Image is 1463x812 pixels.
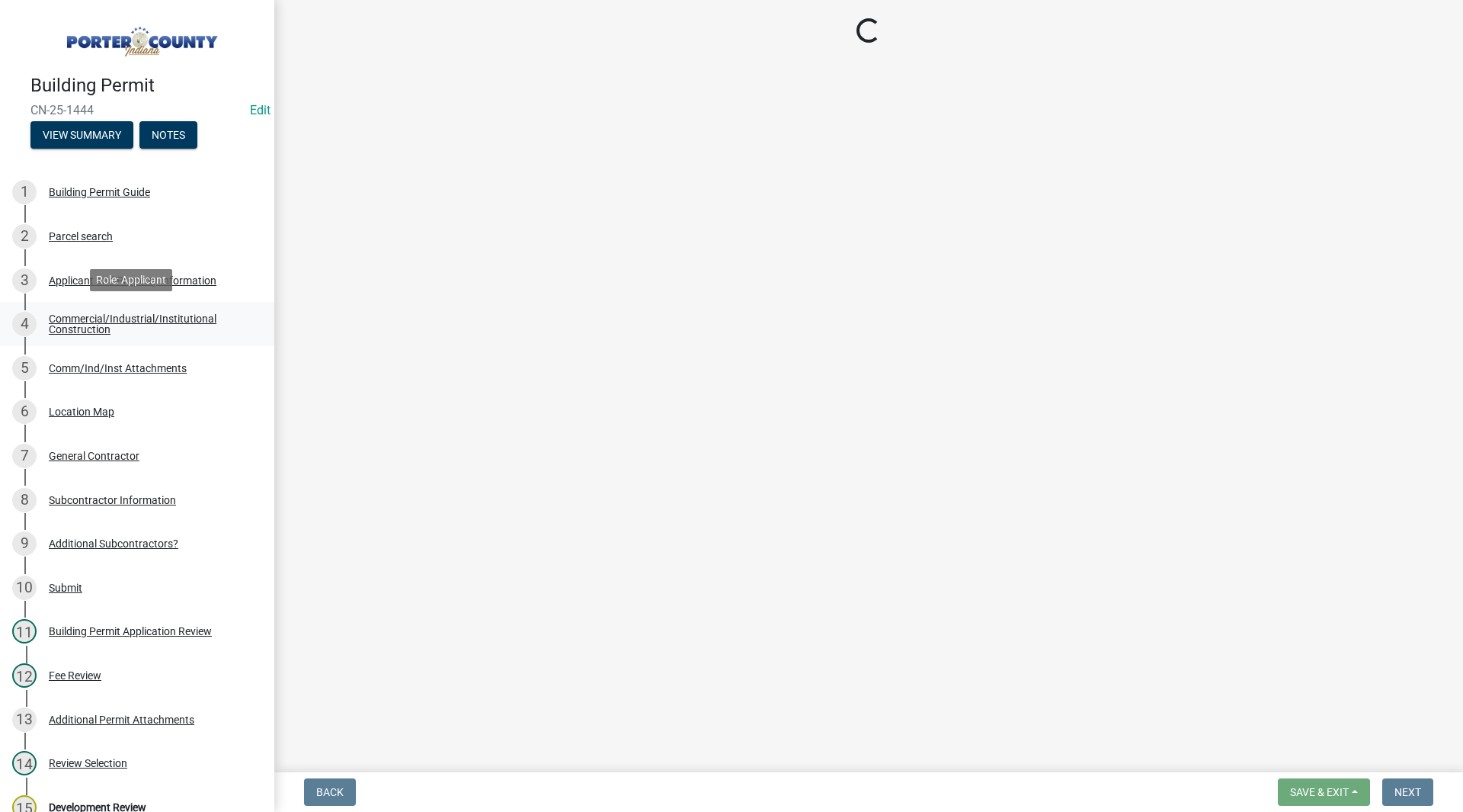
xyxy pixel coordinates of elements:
[49,758,127,769] div: Review Selection
[12,488,37,512] div: 8
[1290,786,1349,798] span: Save & Exit
[12,312,37,336] div: 4
[12,531,37,556] div: 9
[12,356,37,380] div: 5
[12,576,37,600] div: 10
[49,231,113,242] div: Parcel search
[49,406,114,417] div: Location Map
[30,103,244,117] span: CN-25-1444
[316,786,344,798] span: Back
[30,121,133,149] button: View Summary
[30,16,250,59] img: Porter County, Indiana
[49,495,176,505] div: Subcontractor Information
[12,751,37,775] div: 14
[49,670,101,681] div: Fee Review
[12,708,37,732] div: 13
[90,269,172,291] div: Role: Applicant
[49,363,187,374] div: Comm/Ind/Inst Attachments
[49,714,194,725] div: Additional Permit Attachments
[49,313,250,335] div: Commercial/Industrial/Institutional Construction
[1394,786,1421,798] span: Next
[30,75,262,97] h4: Building Permit
[12,180,37,204] div: 1
[1382,778,1433,806] button: Next
[49,187,150,197] div: Building Permit Guide
[250,103,271,117] wm-modal-confirm: Edit Application Number
[30,130,133,142] wm-modal-confirm: Summary
[49,451,139,461] div: General Contractor
[12,224,37,249] div: 2
[12,444,37,468] div: 7
[304,778,356,806] button: Back
[139,121,197,149] button: Notes
[250,103,271,117] a: Edit
[49,626,212,637] div: Building Permit Application Review
[49,583,82,593] div: Submit
[12,268,37,293] div: 3
[12,663,37,688] div: 12
[49,538,178,549] div: Additional Subcontractors?
[12,400,37,424] div: 6
[139,130,197,142] wm-modal-confirm: Notes
[1278,778,1370,806] button: Save & Exit
[12,619,37,644] div: 11
[49,275,216,286] div: Applicant and Property Information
